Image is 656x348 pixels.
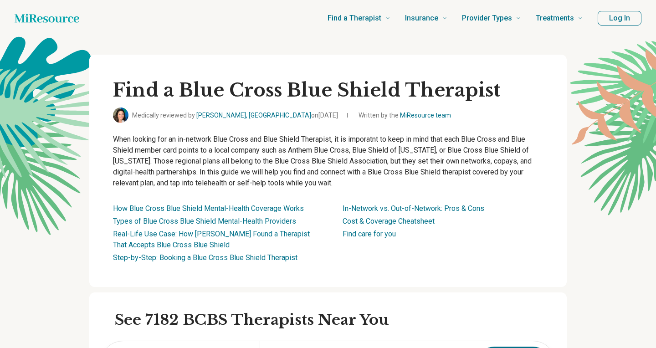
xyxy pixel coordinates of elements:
span: Insurance [405,12,438,25]
span: Treatments [536,12,574,25]
a: Step-by-Step: Booking a Blue Cross Blue Shield Therapist [113,253,297,262]
span: Medically reviewed by [132,111,338,120]
a: [PERSON_NAME], [GEOGRAPHIC_DATA] [196,112,311,119]
span: Written by the [359,111,451,120]
span: Find a Therapist [328,12,381,25]
a: Find care for you [343,230,396,238]
a: Real-Life Use Case: How [PERSON_NAME] Found a Therapist That Accepts Blue Cross Blue Shield [113,230,310,249]
a: Cost & Coverage Cheatsheet [343,217,435,225]
a: Home page [15,9,79,27]
a: Types of Blue Cross Blue Shield Mental-Health Providers [113,217,296,225]
h2: See 7182 BCBS Therapists Near You [115,311,556,330]
h1: Find a Blue Cross Blue Shield Therapist [113,78,543,102]
p: When looking for an in-network Blue Cross and Blue Shield Therapist, it is imporatnt to keep in m... [113,134,543,189]
button: Log In [598,11,641,26]
span: on [DATE] [311,112,338,119]
a: How Blue Cross Blue Shield Mental-Health Coverage Works [113,204,304,213]
a: In-Network vs. Out-of-Network: Pros & Cons [343,204,484,213]
a: MiResource team [400,112,451,119]
span: Provider Types [462,12,512,25]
